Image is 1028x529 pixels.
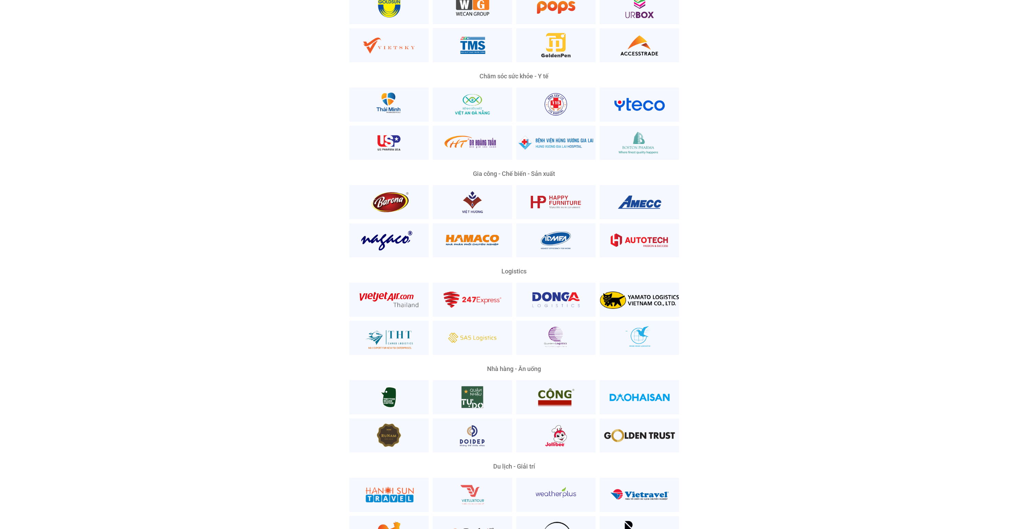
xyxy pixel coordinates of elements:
div: Chăm sóc sức khỏe - Y tế [349,73,679,79]
div: Du lịch - Giải trí [349,463,679,470]
a: Golden Pen [516,28,596,62]
div: Nhà hàng - Ăn uống [349,366,679,372]
div: Logistics [349,268,679,274]
div: Gia công - Chế biến - Sản xuất [349,171,679,177]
